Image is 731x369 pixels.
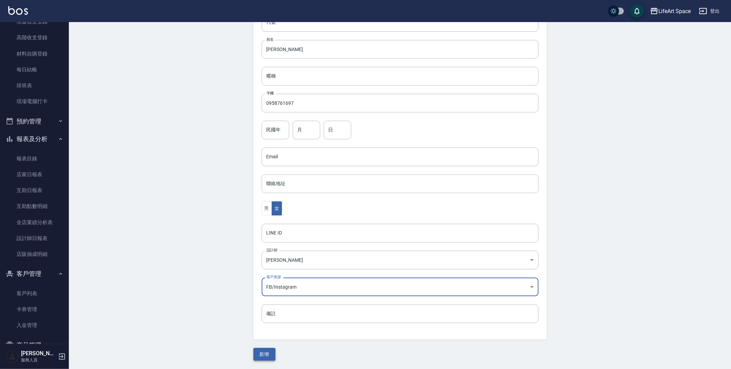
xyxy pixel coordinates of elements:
[3,78,66,93] a: 排班表
[3,317,66,333] a: 入金管理
[3,246,66,262] a: 店販抽成明細
[3,130,66,148] button: 報表及分析
[21,350,56,357] h5: [PERSON_NAME]
[3,46,66,62] a: 材料自購登錄
[3,93,66,109] a: 現場電腦打卡
[253,348,275,361] button: 新增
[272,201,282,216] button: 女
[267,275,281,280] label: 客戶來源
[3,14,66,30] a: 現金收支登錄
[658,7,691,16] div: LifeArt Space
[3,230,66,246] a: 設計師日報表
[267,91,274,96] label: 手機
[267,37,274,42] label: 姓名
[3,198,66,214] a: 互助點數明細
[696,5,723,18] button: 登出
[3,301,66,317] a: 卡券管理
[267,248,277,253] label: 設計師
[8,6,28,15] img: Logo
[3,30,66,46] a: 高階收支登錄
[262,278,539,296] div: FB/Instagram
[3,336,66,354] button: 商品管理
[647,4,693,18] button: LifeArt Space
[6,350,19,363] img: Person
[3,265,66,283] button: 客戶管理
[3,112,66,130] button: 預約管理
[3,62,66,78] a: 每日結帳
[3,182,66,198] a: 互助日報表
[630,4,644,18] button: save
[3,215,66,230] a: 全店業績分析表
[262,251,539,269] div: [PERSON_NAME]
[21,357,56,363] p: 服務人員
[3,151,66,167] a: 報表目錄
[262,201,272,216] button: 男
[3,286,66,301] a: 客戶列表
[3,167,66,182] a: 店家日報表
